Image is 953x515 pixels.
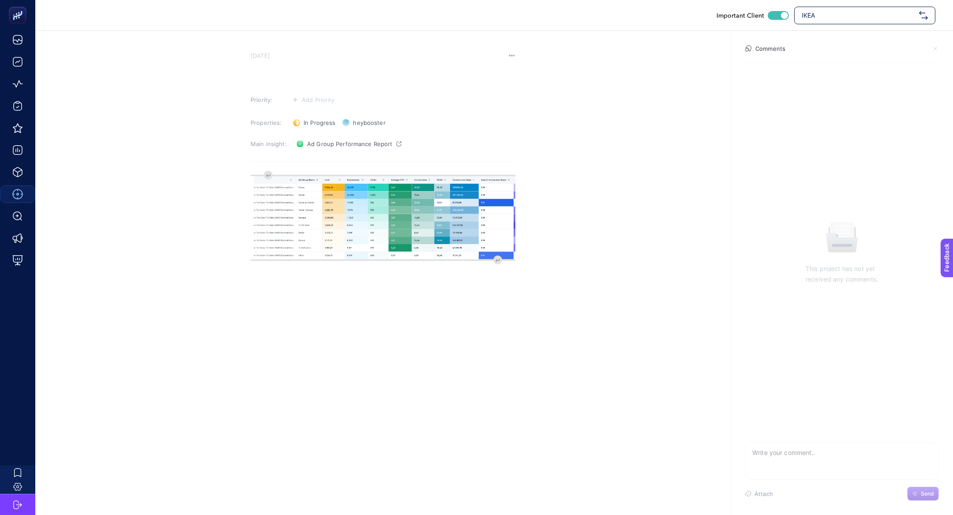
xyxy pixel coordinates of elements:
img: 1755767619681-image.png [251,176,515,259]
span: Add Priority [302,96,335,103]
div: Rich Text Editor. Editing area: main [251,170,515,347]
span: Ad Group Performance Report [307,140,393,147]
span: Feedback [5,3,34,10]
p: This project has not yet received any comments. [806,263,878,285]
h3: Priority: [251,96,288,103]
span: Attach [754,490,773,497]
h3: Properties: [251,119,288,126]
button: Add Priority [289,94,338,105]
span: IKEA [802,11,915,20]
img: svg%3e [919,11,928,20]
span: heybooster [353,119,385,126]
h3: Main insight: [251,140,288,147]
span: Send [921,490,934,497]
button: Send [907,487,939,501]
time: [DATE] [251,52,270,59]
div: Insert paragraph after block [493,256,502,264]
h4: Comments [755,45,785,52]
span: In Progress [304,119,335,126]
div: Insert paragraph before block [264,171,273,180]
span: Important Client [717,11,764,20]
a: Ad Group Performance Report [293,137,405,151]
